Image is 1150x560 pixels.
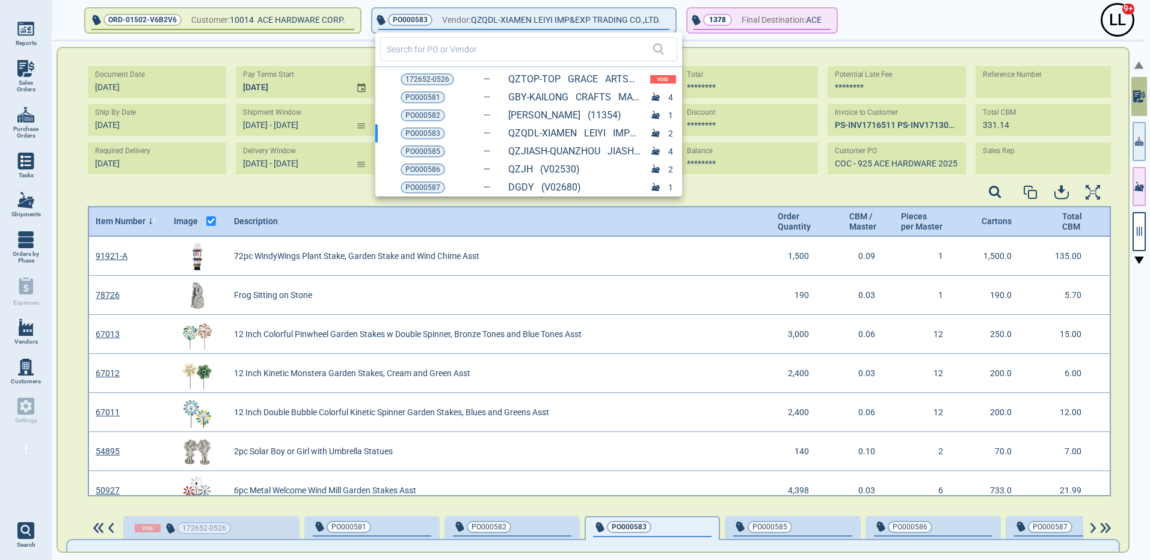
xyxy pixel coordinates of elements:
span: PO000586 [405,163,440,175]
span: PO000587 [405,181,440,193]
a: QZJIASH-QUANZHOU JIASHENG METAL & PLASTIC PRODUCTS CO. LTD. (11580) [508,146,641,157]
a: QZJH (V02530) [508,164,580,175]
span: 2 [668,165,673,174]
a: QZQDL-XIAMEN LEIYI IMP&EXP TRADING CO.,LTD. (11388) [508,128,641,139]
span: 2 [668,129,673,138]
span: PO000581 [405,91,440,103]
a: QZTOP-TOP GRACE ARTS & CRAFTS CO., LTD. (11443) [508,74,641,85]
span: 4 [668,93,673,102]
span: 1 [668,111,673,120]
a: GBY-KAILONG CRAFTS MANUFACTURING CO.,LTD (10581) [508,92,641,103]
a: [PERSON_NAME] (11354) [508,110,621,121]
span: 172652-0526 [405,73,449,85]
span: 1 [668,183,673,192]
span: 4 [668,147,673,156]
input: Search for PO or Vendor [387,40,653,58]
a: DGDY (V02680) [508,182,581,193]
span: PO000582 [405,109,440,121]
span: PO000585 [405,145,440,157]
span: PO000583 [405,127,440,139]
